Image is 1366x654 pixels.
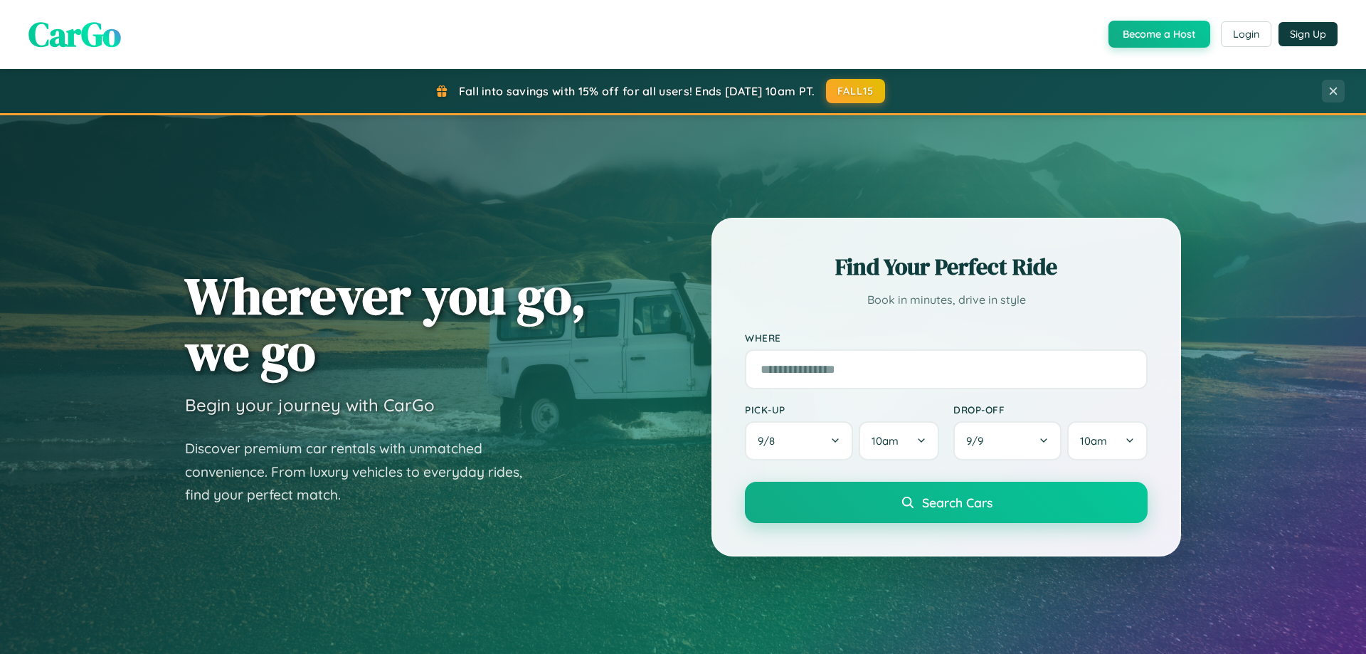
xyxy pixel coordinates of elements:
[953,421,1061,460] button: 9/9
[1067,421,1148,460] button: 10am
[966,434,990,448] span: 9 / 9
[872,434,899,448] span: 10am
[826,79,886,103] button: FALL15
[185,268,586,380] h1: Wherever you go, we go
[185,394,435,416] h3: Begin your journey with CarGo
[1080,434,1107,448] span: 10am
[745,332,1148,344] label: Where
[922,495,992,510] span: Search Cars
[758,434,782,448] span: 9 / 8
[745,251,1148,283] h2: Find Your Perfect Ride
[859,421,939,460] button: 10am
[459,84,815,98] span: Fall into savings with 15% off for all users! Ends [DATE] 10am PT.
[1278,22,1338,46] button: Sign Up
[953,404,1148,416] label: Drop-off
[745,290,1148,310] p: Book in minutes, drive in style
[1221,21,1271,47] button: Login
[1108,21,1210,48] button: Become a Host
[745,482,1148,523] button: Search Cars
[745,404,939,416] label: Pick-up
[185,437,541,507] p: Discover premium car rentals with unmatched convenience. From luxury vehicles to everyday rides, ...
[745,421,853,460] button: 9/8
[28,11,121,58] span: CarGo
